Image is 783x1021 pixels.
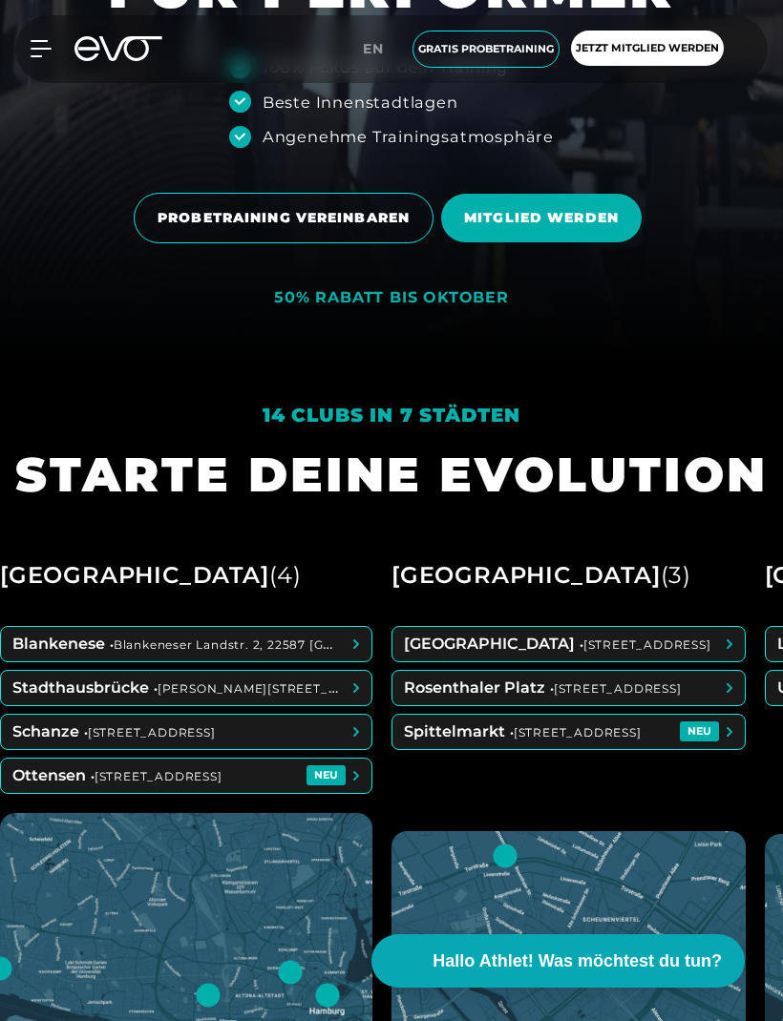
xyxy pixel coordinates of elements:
span: PROBETRAINING VEREINBAREN [158,208,410,228]
span: en [363,40,384,57]
a: Jetzt Mitglied werden [565,31,730,68]
a: MITGLIED WERDEN [441,179,649,257]
span: MITGLIED WERDEN [464,208,619,228]
div: Beste Innenstadtlagen [263,91,458,114]
button: Hallo Athlet! Was möchtest du tun? [371,934,745,988]
a: PROBETRAINING VEREINBAREN [134,178,441,258]
div: 50% RABATT BIS OKTOBER [274,288,509,308]
div: [GEOGRAPHIC_DATA] [391,553,691,597]
div: Angenehme Trainingsatmosphäre [263,125,554,148]
span: ( 4 ) [269,561,302,589]
em: 14 Clubs in 7 Städten [263,404,520,427]
span: ( 3 ) [661,561,691,589]
span: Gratis Probetraining [418,41,554,57]
a: en [363,38,395,60]
span: Jetzt Mitglied werden [576,40,719,56]
a: Gratis Probetraining [407,31,565,68]
span: Hallo Athlet! Was möchtest du tun? [433,948,722,974]
h1: STARTE DEINE EVOLUTION [15,444,768,506]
